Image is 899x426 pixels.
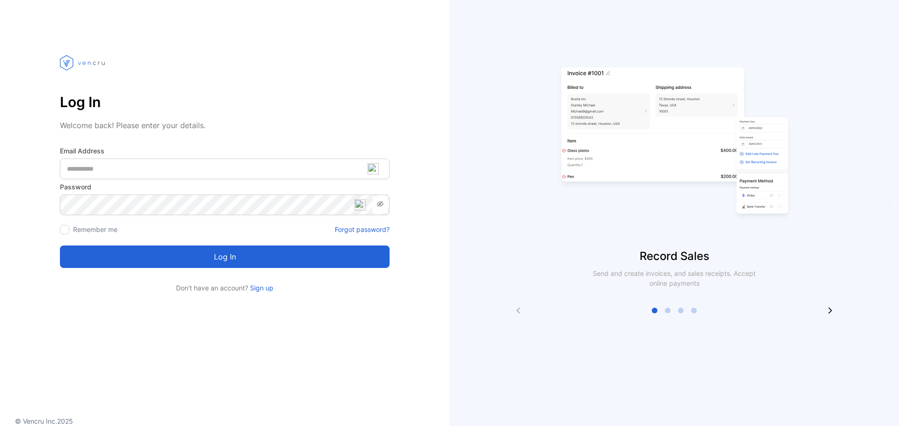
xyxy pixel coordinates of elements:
[60,283,390,293] p: Don't have an account?
[449,248,899,265] p: Record Sales
[60,120,390,131] p: Welcome back! Please enter your details.
[60,37,107,88] img: vencru logo
[60,245,390,268] button: Log in
[368,163,379,174] img: npw-badge-icon-locked.svg
[60,91,390,113] p: Log In
[60,146,390,156] label: Email Address
[73,225,118,233] label: Remember me
[60,182,390,192] label: Password
[248,284,273,292] a: Sign up
[354,199,366,210] img: npw-badge-icon-locked.svg
[557,37,791,248] img: slider image
[584,268,764,288] p: Send and create invoices, and sales receipts. Accept online payments
[335,224,390,234] a: Forgot password?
